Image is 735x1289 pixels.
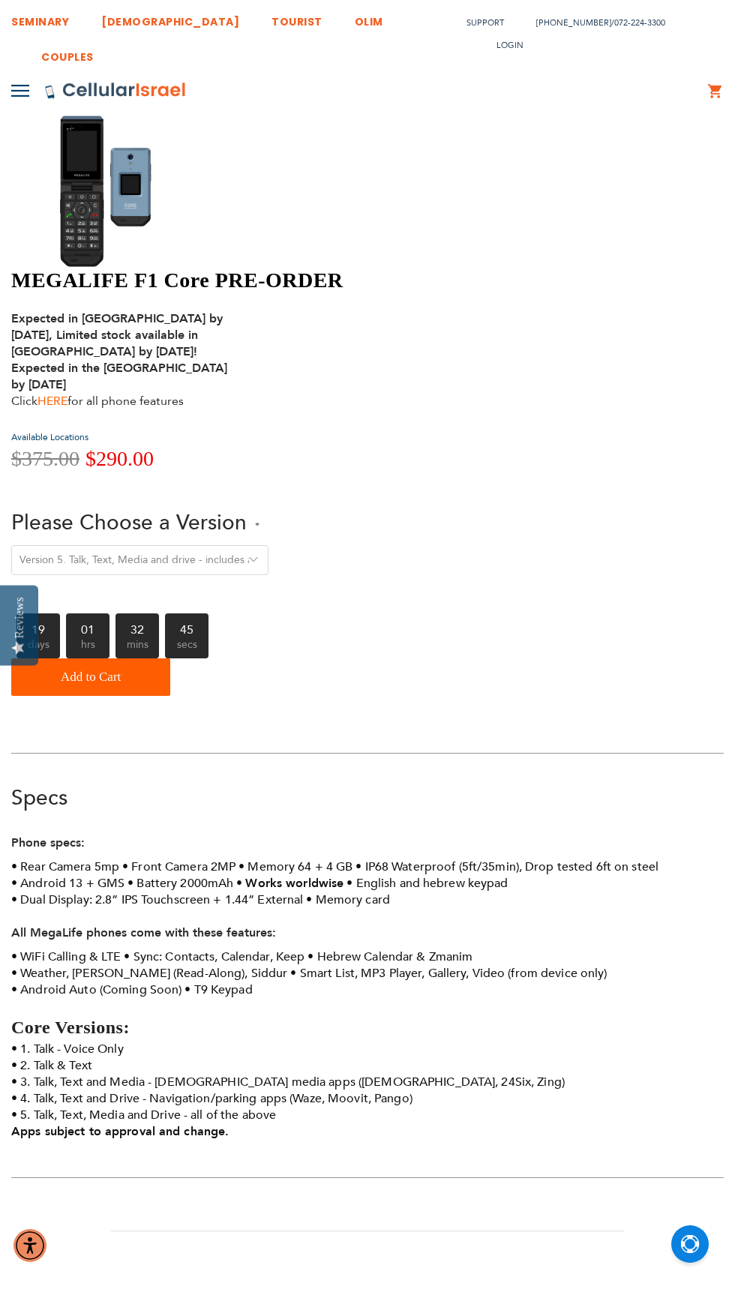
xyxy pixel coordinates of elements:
[13,597,26,638] div: Reviews
[355,859,658,875] li: IP68 Waterproof (5ft/35min), Drop tested 6ft on steel
[11,1041,724,1057] li: 1. Talk - Voice Only
[11,875,124,892] li: Android 13 + GMS
[101,4,239,31] a: [DEMOGRAPHIC_DATA]
[306,892,390,908] li: Memory card
[85,447,154,470] span: $290.00
[37,393,67,409] a: HERE
[11,658,170,696] button: Add to Cart
[11,508,247,537] span: Please Choose a Version
[307,949,472,965] li: Hebrew Calendar & Zmanim
[536,17,611,28] a: [PHONE_NUMBER]
[11,835,85,851] strong: Phone specs:
[41,39,94,67] a: COUPLES
[165,613,208,636] b: 45
[11,268,537,293] h1: MEGALIFE F1 Core PRE-ORDER
[11,784,67,812] a: Specs
[496,40,523,51] span: Login
[11,1123,229,1140] strong: Apps subject to approval and change.
[290,965,607,982] li: Smart List, MP3 Player, Gallery, Video (from device only)
[614,17,665,28] a: 072-224-3300
[11,859,119,875] li: Rear Camera 5mp
[124,949,304,965] li: Sync: Contacts, Calendar, Keep
[44,82,187,100] img: Cellular Israel Logo
[11,310,244,409] div: Click for all phone features
[127,875,233,892] li: Battery 2000mAh
[466,17,504,28] a: Support
[11,431,88,443] a: Available Locations
[115,636,159,659] span: mins
[11,1074,724,1090] li: 3. Talk, Text and Media - [DEMOGRAPHIC_DATA] media apps ([DEMOGRAPHIC_DATA], 24Six, Zing)
[11,1018,130,1037] strong: Core Versions:
[61,662,121,692] span: Add to Cart
[11,1090,724,1107] li: 4. Talk, Text and Drive - Navigation/parking apps (Waze, Moovit, Pango)
[11,310,227,393] strong: Expected in [GEOGRAPHIC_DATA] by [DATE], Limited stock available in [GEOGRAPHIC_DATA] by [DATE]! ...
[355,4,383,31] a: OLIM
[16,613,60,636] b: 19
[184,982,252,998] li: T9 Keypad
[11,925,276,941] strong: All MegaLife phones come with these features:
[11,949,121,965] li: WiFi Calling & LTE
[66,613,109,636] b: 01
[521,12,665,34] li: /
[238,859,352,875] li: Memory 64 + 4 GB
[11,965,287,982] li: Weather, [PERSON_NAME] (Read-Along), Siddur
[122,859,235,875] li: Front Camera 2MP
[13,1229,46,1262] div: Accessibility Menu
[11,447,79,470] span: $375.00
[11,1107,724,1140] li: 5. Talk, Text, Media and Drive - all of the above
[245,875,343,892] strong: Works worldwise
[16,636,60,659] span: days
[11,1057,724,1074] li: 2. Talk & Text
[11,4,69,31] a: SEMINARY
[271,4,322,31] a: TOURIST
[115,613,159,636] b: 32
[11,892,303,908] li: Dual Display: 2.8” IPS Touchscreen + 1.44” External
[66,636,109,659] span: hrs
[11,114,229,268] img: MEGALIFE F1 Core PRE-ORDER
[11,85,29,97] img: Toggle Menu
[346,875,508,892] li: English and hebrew keypad
[165,636,208,659] span: secs
[11,982,181,998] li: Android Auto (Coming Soon)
